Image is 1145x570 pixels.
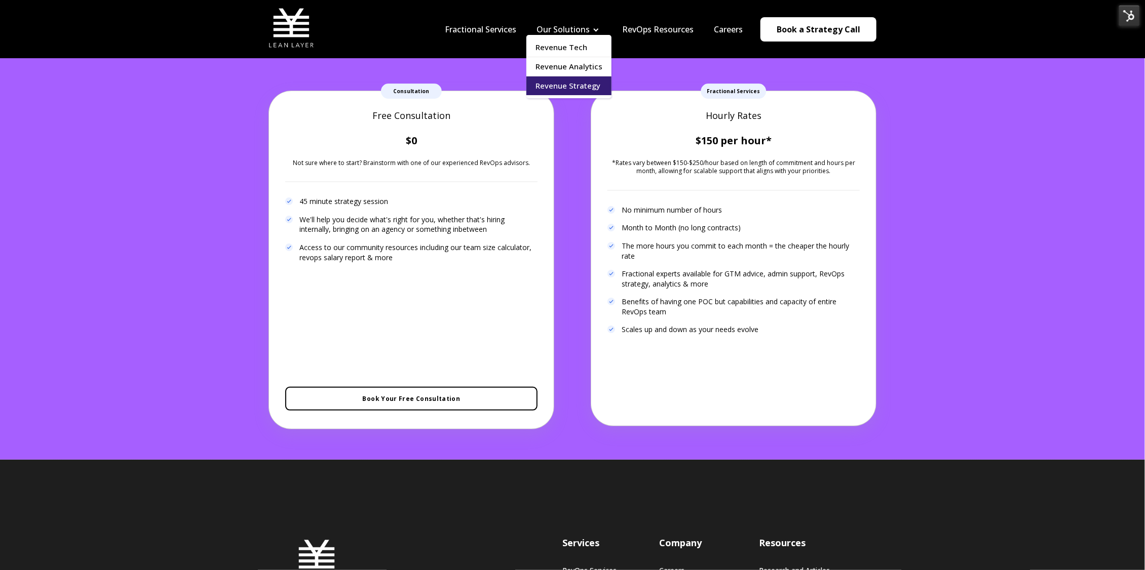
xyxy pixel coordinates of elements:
[299,215,538,234] span: We'll help you decide what's right for you, whether that's hiring internally, bringing on an agen...
[537,24,590,35] a: Our Solutions
[285,159,538,168] p: Not sure where to start? Brainstorm with one of our experienced RevOps advisors.
[607,206,616,214] img: Checkmark
[607,224,616,232] img: Checkmark
[526,38,612,57] a: Revenue Tech
[622,205,722,215] span: No minimum number of hours
[607,298,616,306] img: Checkmark
[445,24,516,35] a: Fractional Services
[269,5,314,51] img: Lean Layer Logo
[285,216,293,224] img: Checkmark
[622,324,758,335] span: Scales up and down as your needs evolve
[285,243,293,252] img: Checkmark
[299,242,538,262] span: Access to our community resources including our team size calculator, revops salary report & more
[526,76,612,95] a: Revenue Strategy
[622,24,694,35] a: RevOps Resources
[285,109,538,122] h4: Free Consultation
[622,223,741,233] span: Month to Month (no long contracts)
[714,24,743,35] a: Careers
[607,242,616,250] img: Checkmark
[696,134,772,147] strong: $150 per hour*
[659,537,716,549] h3: Company
[607,270,616,278] img: Checkmark
[607,109,860,122] h4: Hourly Rates
[363,394,461,403] span: Book Your Free Consultation
[701,84,767,99] span: Fractional Services
[285,387,538,411] a: Book Your Free Consultation
[760,17,876,42] a: Book a Strategy Call
[299,196,388,207] span: 45 minute strategy session
[526,57,612,76] a: Revenue Analytics
[622,297,860,316] span: Benefits of having one POC but capabilities and capacity of entire RevOps team
[622,269,860,289] span: Fractional experts available for GTM advice, admin support, RevOps strategy, analytics & more
[562,537,617,549] h3: Services
[607,159,860,176] p: *Rates vary between $150-$250/hour based on length of commitment and hours per month, allowing fo...
[1119,5,1140,26] img: HubSpot Tools Menu Toggle
[622,241,860,261] span: The more hours you commit to each month = the cheaper the hourly rate
[435,24,753,35] div: Navigation Menu
[406,134,417,147] strong: $0
[759,537,830,549] h3: Resources
[381,84,442,99] span: Consultation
